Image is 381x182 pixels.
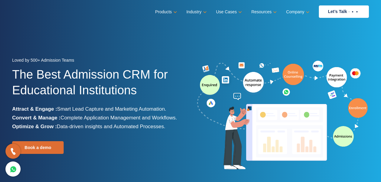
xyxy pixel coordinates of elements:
[251,8,276,16] a: Resources
[216,8,241,16] a: Use Cases
[196,59,369,172] img: admission-software-home-page-header
[286,8,308,16] a: Company
[12,115,61,121] b: Convert & Manage :
[12,141,64,154] a: Book a demo
[61,115,177,121] span: Complete Application Management and Workflows.
[186,8,206,16] a: Industry
[12,106,57,112] b: Attract & Engage :
[12,67,186,105] h1: The Best Admission CRM for Educational Institutions
[57,124,165,129] span: Data-driven insights and Automated Processes.
[12,56,186,67] div: Loved by 500+ Admission Teams
[155,8,176,16] a: Products
[12,124,57,129] b: Optimize & Grow :
[319,5,369,18] a: Let’s Talk
[57,106,166,112] span: Smart Lead Capture and Marketing Automation.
